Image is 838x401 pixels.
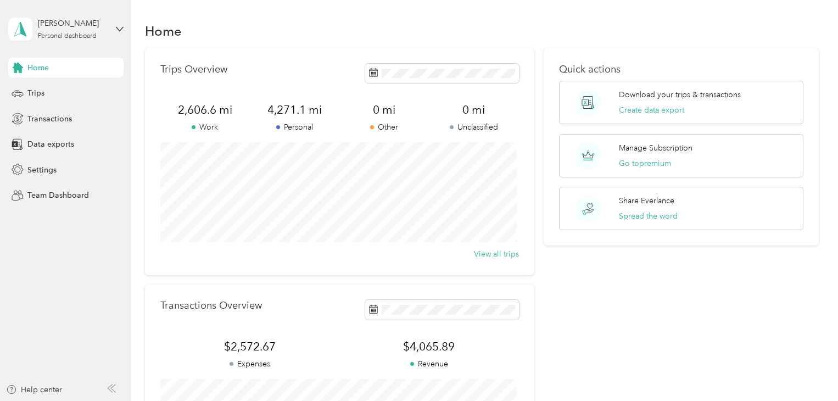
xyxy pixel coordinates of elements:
[27,113,72,125] span: Transactions
[619,142,692,154] p: Manage Subscription
[619,104,684,116] button: Create data export
[559,64,803,75] p: Quick actions
[160,64,227,75] p: Trips Overview
[429,102,518,118] span: 0 mi
[160,358,339,370] p: Expenses
[160,121,250,133] p: Work
[339,102,429,118] span: 0 mi
[145,25,182,37] h1: Home
[27,62,49,74] span: Home
[27,190,89,201] span: Team Dashboard
[38,18,107,29] div: [PERSON_NAME]
[619,89,741,101] p: Download your trips & transactions
[160,339,339,354] span: $2,572.67
[27,164,57,176] span: Settings
[6,384,62,396] button: Help center
[429,121,518,133] p: Unclassified
[250,121,339,133] p: Personal
[339,358,518,370] p: Revenue
[250,102,339,118] span: 4,271.1 mi
[339,121,429,133] p: Other
[27,138,74,150] span: Data exports
[27,87,44,99] span: Trips
[160,102,250,118] span: 2,606.6 mi
[38,33,97,40] div: Personal dashboard
[339,339,518,354] span: $4,065.89
[776,339,838,401] iframe: Everlance-gr Chat Button Frame
[619,210,678,222] button: Spread the word
[474,248,519,260] button: View all trips
[619,158,671,169] button: Go topremium
[160,300,262,311] p: Transactions Overview
[619,195,674,207] p: Share Everlance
